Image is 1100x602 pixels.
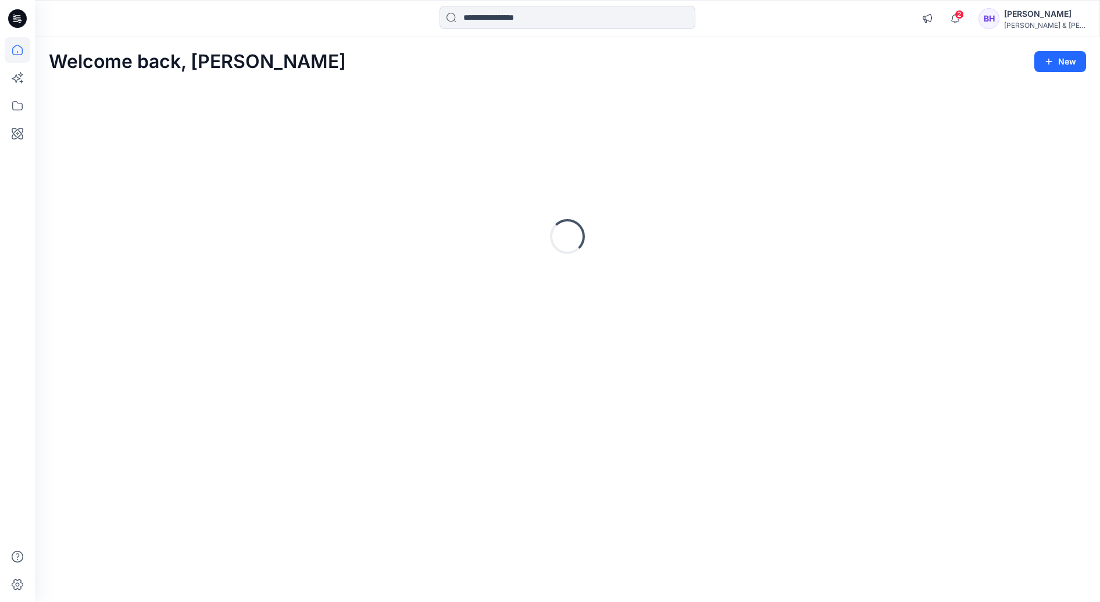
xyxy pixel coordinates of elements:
span: 2 [955,10,964,19]
button: New [1034,51,1086,72]
div: [PERSON_NAME] & [PERSON_NAME] [1004,21,1085,30]
div: [PERSON_NAME] [1004,7,1085,21]
h2: Welcome back, [PERSON_NAME] [49,51,346,73]
div: BH [978,8,999,29]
